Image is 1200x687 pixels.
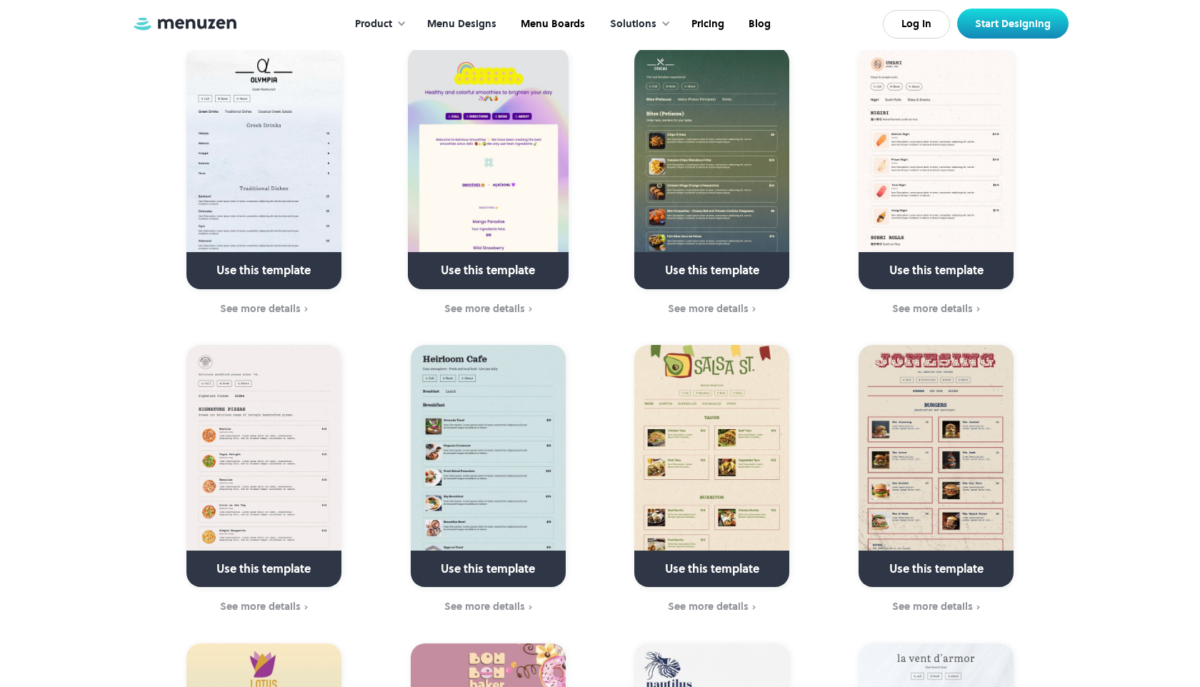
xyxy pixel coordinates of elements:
div: See more details [444,303,525,314]
div: See more details [220,601,301,612]
a: Log In [883,10,950,39]
a: See more details [609,599,816,615]
div: Product [355,16,392,32]
div: Solutions [610,16,656,32]
div: See more details [892,303,973,314]
a: See more details [161,599,367,615]
a: Use this template [634,47,789,289]
a: Use this template [408,47,569,289]
a: See more details [833,301,1039,317]
a: Use this template [411,345,566,587]
a: Pricing [678,2,735,46]
a: Use this template [186,47,341,289]
a: Use this template [634,345,789,587]
a: Use this template [186,345,341,587]
div: See more details [220,303,301,314]
a: Menu Designs [414,2,507,46]
a: Blog [735,2,781,46]
a: See more details [161,301,367,317]
div: See more details [668,601,749,612]
a: See more details [609,301,816,317]
div: See more details [668,303,749,314]
a: Menu Boards [507,2,596,46]
div: See more details [892,601,973,612]
a: See more details [385,599,591,615]
a: Use this template [859,47,1014,289]
a: See more details [833,599,1039,615]
a: Start Designing [957,9,1069,39]
a: See more details [385,301,591,317]
a: Use this template [859,345,1014,587]
div: See more details [444,601,525,612]
div: Product [341,2,414,46]
div: Solutions [596,2,678,46]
